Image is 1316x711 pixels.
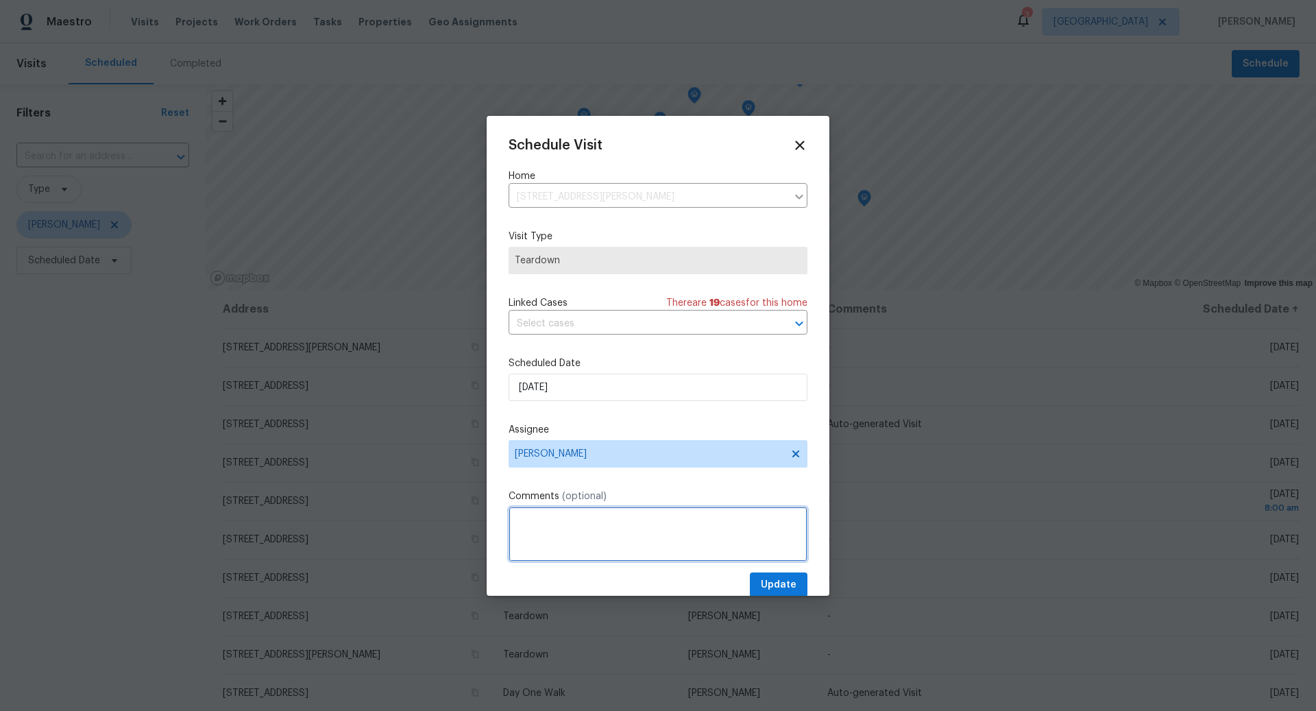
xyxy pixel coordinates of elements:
[509,490,807,503] label: Comments
[509,357,807,370] label: Scheduled Date
[509,374,807,401] input: M/D/YYYY
[709,298,720,308] span: 19
[515,254,801,267] span: Teardown
[509,423,807,437] label: Assignee
[509,296,568,310] span: Linked Cases
[509,169,807,183] label: Home
[509,186,787,208] input: Enter in an address
[509,230,807,243] label: Visit Type
[761,577,796,594] span: Update
[666,296,807,310] span: There are case s for this home
[509,138,602,152] span: Schedule Visit
[792,138,807,153] span: Close
[790,314,809,333] button: Open
[515,448,783,459] span: [PERSON_NAME]
[509,313,769,335] input: Select cases
[562,492,607,501] span: (optional)
[750,573,807,598] button: Update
